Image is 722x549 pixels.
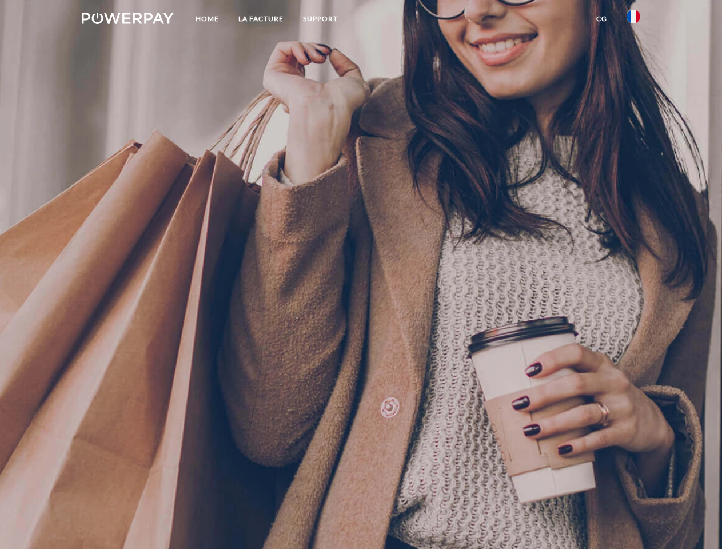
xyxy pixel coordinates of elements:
[293,9,348,29] a: Support
[587,9,617,29] a: CG
[627,10,640,23] img: fr
[82,13,174,24] img: logo-powerpay-white.svg
[186,9,229,29] a: Home
[229,9,293,29] a: LA FACTURE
